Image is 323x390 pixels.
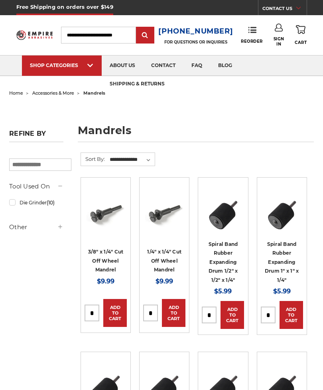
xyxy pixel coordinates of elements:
img: 3/8" inch x 1/4" inch mandrel [87,195,125,234]
span: (10) [47,200,55,206]
a: Add to Cart [162,299,185,327]
span: Sign In [274,36,284,47]
h1: mandrels [78,125,314,142]
h5: Tool Used On [9,182,63,191]
img: Empire Abrasives [16,28,53,42]
a: shipping & returns [102,74,173,95]
a: home [9,90,23,96]
span: mandrels [83,90,105,96]
span: Reorder [241,39,263,44]
h5: Other [9,222,63,232]
a: blog [210,55,240,76]
a: BHA's 1 inch x 1 inch rubber drum bottom profile, for reliable spiral band attachment. [263,183,301,234]
a: Add to Cart [221,301,244,329]
a: BHA's 1-1/2 inch x 1/2 inch rubber drum bottom profile, for reliable spiral band attachment. [204,183,242,234]
a: 1/4" x 1/4" Cut Off Wheel Mandrel [147,249,181,273]
a: accessories & more [32,90,74,96]
a: Reorder [241,26,263,44]
select: Sort By: [108,154,155,166]
img: 1/4" inch x 1/4" inch mandrel [145,195,183,234]
a: Add to Cart [103,299,127,327]
span: $5.99 [214,287,232,295]
span: $9.99 [156,277,173,285]
span: $5.99 [273,287,291,295]
a: 3/8" inch x 1/4" inch mandrel [87,183,125,234]
a: CONTACT US [262,4,307,15]
span: $9.99 [97,277,114,285]
a: Cart [295,24,307,46]
a: faq [183,55,210,76]
span: Cart [295,40,307,45]
label: Sort By: [81,153,105,165]
a: Add to Cart [280,301,303,329]
a: [PHONE_NUMBER] [158,26,233,37]
a: 3/8" x 1/4" Cut Off Wheel Mandrel [88,249,124,273]
input: Submit [137,28,153,44]
a: Spiral Band Rubber Expanding Drum 1/2" x 1/2" x 1/4" [209,241,238,283]
a: about us [102,55,143,76]
div: SHOP CATEGORIES [30,62,94,68]
img: BHA's 1-1/2 inch x 1/2 inch rubber drum bottom profile, for reliable spiral band attachment. [204,195,242,234]
a: 1/4" inch x 1/4" inch mandrel [145,183,183,234]
a: Die Grinder [9,196,63,210]
a: contact [143,55,183,76]
img: BHA's 1 inch x 1 inch rubber drum bottom profile, for reliable spiral band attachment. [263,195,301,234]
a: Spiral Band Rubber Expanding Drum 1" x 1" x 1/4" [265,241,299,283]
h5: Refine by [9,130,63,142]
p: FOR QUESTIONS OR INQUIRIES [158,40,233,45]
